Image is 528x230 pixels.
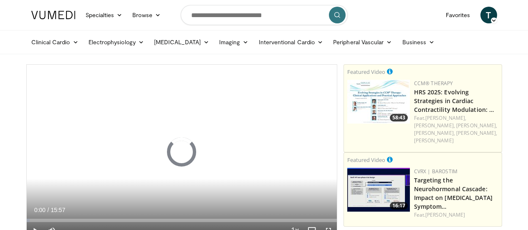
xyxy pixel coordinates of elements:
a: 58:43 [347,80,410,124]
a: Business [397,34,440,51]
img: 3f694bbe-f46e-4e2a-ab7b-fff0935bbb6c.150x105_q85_crop-smart_upscale.jpg [347,80,410,124]
a: T [480,7,497,23]
a: [PERSON_NAME], [456,129,497,136]
div: Progress Bar [27,219,337,222]
a: Imaging [214,34,254,51]
a: [MEDICAL_DATA] [149,34,214,51]
span: / [48,207,49,213]
a: Clinical Cardio [26,34,83,51]
a: 16:17 [347,168,410,212]
a: [PERSON_NAME] [414,137,454,144]
a: [PERSON_NAME], [414,122,455,129]
span: 0:00 [34,207,45,213]
span: 58:43 [390,114,408,121]
a: Electrophysiology [83,34,149,51]
a: [PERSON_NAME] [425,211,465,218]
a: CVRx | Barostim [414,168,458,175]
a: Specialties [81,7,128,23]
div: Feat. [414,211,498,219]
a: CCM® Therapy [414,80,453,87]
img: f3314642-f119-4bcb-83d2-db4b1a91d31e.150x105_q85_crop-smart_upscale.jpg [347,168,410,212]
a: Targeting the Neurohormonal Cascade: Impact on [MEDICAL_DATA] Symptom… [414,176,493,210]
a: Browse [127,7,166,23]
small: Featured Video [347,156,385,164]
span: 16:17 [390,202,408,210]
a: Favorites [441,7,475,23]
a: [PERSON_NAME], [414,129,455,136]
a: HRS 2025: Evolving Strategies in Cardiac Contractility Modulation: … [414,88,495,114]
img: VuMedi Logo [31,11,76,19]
input: Search topics, interventions [181,5,348,25]
a: Interventional Cardio [254,34,328,51]
a: Peripheral Vascular [328,34,397,51]
a: [PERSON_NAME], [456,122,497,129]
a: [PERSON_NAME], [425,114,466,121]
span: 15:57 [51,207,65,213]
div: Feat. [414,114,498,144]
small: Featured Video [347,68,385,76]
